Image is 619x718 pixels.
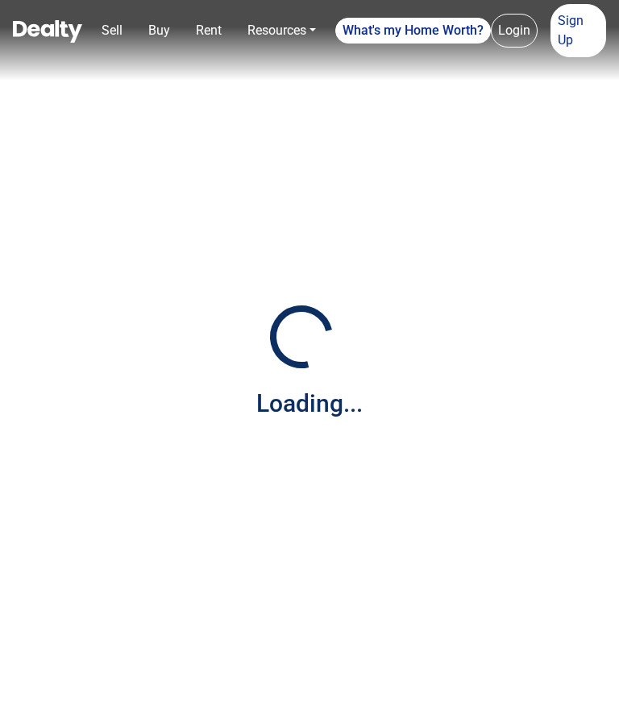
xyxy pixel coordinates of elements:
[95,15,129,47] a: Sell
[241,15,322,47] a: Resources
[261,297,342,377] img: Loading
[142,15,177,47] a: Buy
[335,18,491,44] a: What's my Home Worth?
[550,4,606,57] a: Sign Up
[189,15,228,47] a: Rent
[491,14,538,48] a: Login
[256,385,363,421] div: Loading...
[13,20,82,43] img: Dealty - Buy, Sell & Rent Homes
